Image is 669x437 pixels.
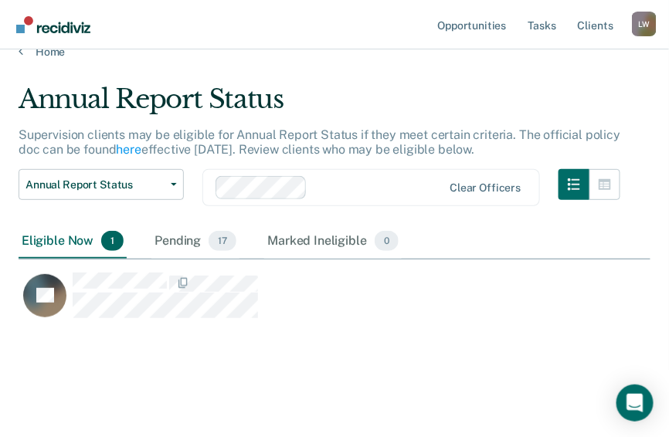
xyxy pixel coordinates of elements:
[19,83,620,127] div: Annual Report Status
[209,231,236,251] span: 17
[19,45,650,59] a: Home
[450,181,521,195] div: Clear officers
[19,225,127,259] div: Eligible Now1
[101,231,124,251] span: 1
[19,272,572,334] div: CaseloadOpportunityCell-02766349
[25,178,165,191] span: Annual Report Status
[264,225,402,259] div: Marked Ineligible0
[616,384,654,422] div: Open Intercom Messenger
[16,16,90,33] img: Recidiviz
[151,225,239,259] div: Pending17
[632,12,657,36] div: L W
[19,169,184,200] button: Annual Report Status
[116,142,141,157] a: here
[375,231,399,251] span: 0
[19,127,620,157] p: Supervision clients may be eligible for Annual Report Status if they meet certain criteria. The o...
[632,12,657,36] button: Profile dropdown button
